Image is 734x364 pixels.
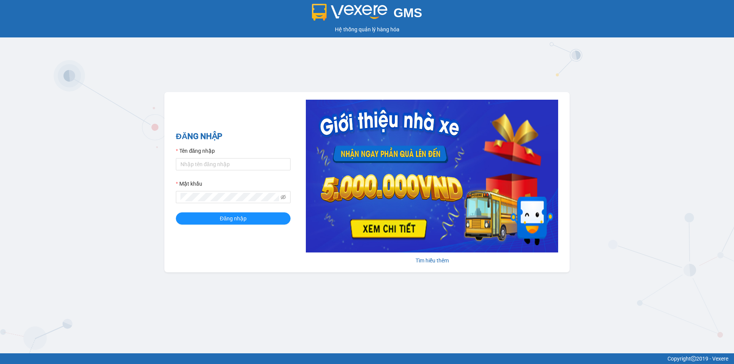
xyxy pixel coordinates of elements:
label: Mật khẩu [176,180,202,188]
label: Tên đăng nhập [176,147,215,155]
span: GMS [393,6,422,20]
div: Copyright 2019 - Vexere [6,354,728,363]
a: GMS [312,11,422,18]
h2: ĐĂNG NHẬP [176,130,291,143]
button: Đăng nhập [176,212,291,225]
img: logo 2 [312,4,388,21]
img: banner-0 [306,100,558,252]
span: Đăng nhập [220,214,247,223]
div: Hệ thống quản lý hàng hóa [2,25,732,34]
span: eye-invisible [281,194,286,200]
input: Mật khẩu [180,193,279,201]
span: copyright [691,356,696,361]
div: Tìm hiểu thêm [306,256,558,265]
input: Tên đăng nhập [176,158,291,170]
